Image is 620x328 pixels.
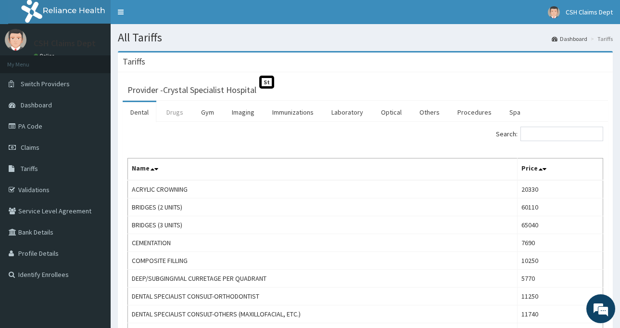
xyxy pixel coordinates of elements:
td: 65040 [517,216,603,234]
li: Tariffs [588,35,613,43]
td: 11250 [517,288,603,305]
td: CEMENTATION [128,234,518,252]
td: 10250 [517,252,603,270]
td: 20330 [517,180,603,198]
a: Dashboard [552,35,587,43]
td: DEEP/SUBGINGIVIAL CURRETAGE PER QUADRANT [128,270,518,288]
input: Search: [520,127,603,141]
span: CSH Claims Dept [566,8,613,16]
th: Name [128,158,518,181]
h1: All Tariffs [118,31,613,44]
label: Search: [496,127,603,141]
td: 5770 [517,270,603,288]
a: Gym [193,102,222,122]
a: Optical [373,102,409,122]
td: 11740 [517,305,603,323]
td: 7690 [517,234,603,252]
h3: Tariffs [123,57,145,66]
th: Price [517,158,603,181]
h3: Provider - Crystal Specialist Hospital [127,86,256,94]
td: ACRYLIC CROWNING [128,180,518,198]
img: User Image [5,29,26,51]
a: Drugs [159,102,191,122]
a: Procedures [450,102,499,122]
a: Dental [123,102,156,122]
a: Spa [502,102,528,122]
span: Tariffs [21,164,38,173]
img: User Image [548,6,560,18]
a: Laboratory [324,102,371,122]
a: Immunizations [265,102,321,122]
td: DENTAL SPECIALIST CONSULT-OTHERS (MAXILLOFACIAL, ETC.) [128,305,518,323]
td: DENTAL SPECIALIST CONSULT-ORTHODONTIST [128,288,518,305]
p: CSH Claims Dept [34,39,96,48]
a: Imaging [224,102,262,122]
a: Others [412,102,447,122]
td: COMPOSITE FILLING [128,252,518,270]
td: 60110 [517,198,603,216]
td: BRIDGES (2 UNITS) [128,198,518,216]
td: BRIDGES (3 UNITS) [128,216,518,234]
span: Dashboard [21,101,52,109]
span: Switch Providers [21,79,70,88]
a: Online [34,52,57,59]
span: Claims [21,143,39,152]
span: St [259,76,274,89]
